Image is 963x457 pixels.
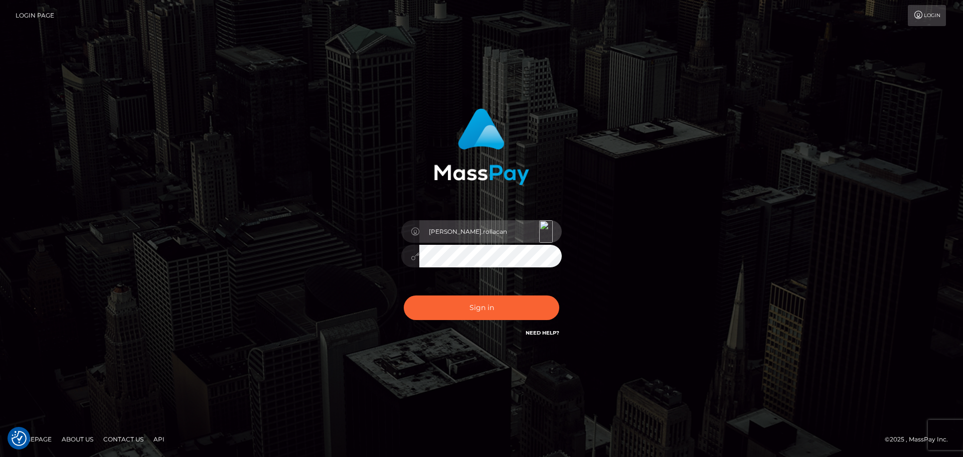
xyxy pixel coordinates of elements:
a: Login [908,5,946,26]
img: MassPay Login [434,108,529,185]
div: © 2025 , MassPay Inc. [885,434,955,445]
a: Contact Us [99,431,147,447]
a: Need Help? [526,330,559,336]
button: Consent Preferences [12,431,27,446]
a: Homepage [11,431,56,447]
a: Login Page [16,5,54,26]
img: icon_180.svg [539,220,553,243]
a: API [149,431,169,447]
button: Sign in [404,295,559,320]
input: Username... [419,220,562,243]
a: About Us [58,431,97,447]
img: Revisit consent button [12,431,27,446]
